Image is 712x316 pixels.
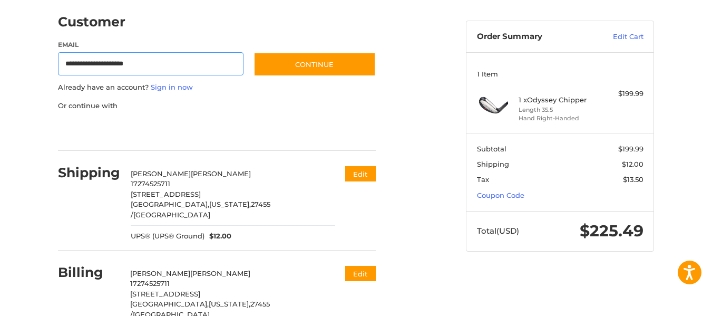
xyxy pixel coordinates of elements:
[55,121,134,140] iframe: PayPal-paypal
[209,300,250,308] span: [US_STATE],
[131,200,270,219] span: 27455 /
[130,279,170,288] span: 17274525711
[580,221,643,241] span: $225.49
[133,210,210,219] span: [GEOGRAPHIC_DATA]
[58,264,120,281] h2: Billing
[345,266,376,281] button: Edit
[477,226,519,236] span: Total (USD)
[622,160,643,168] span: $12.00
[131,169,191,178] span: [PERSON_NAME]
[130,300,209,308] span: [GEOGRAPHIC_DATA],
[58,14,125,30] h2: Customer
[131,190,201,198] span: [STREET_ADDRESS]
[477,175,489,184] span: Tax
[253,52,376,76] button: Continue
[519,95,599,104] h4: 1 x Odyssey Chipper
[590,32,643,42] a: Edit Cart
[209,200,251,208] span: [US_STATE],
[131,179,170,188] span: 17274525711
[519,114,599,123] li: Hand Right-Handed
[477,32,590,42] h3: Order Summary
[58,40,243,50] label: Email
[477,145,506,153] span: Subtotal
[477,191,524,199] a: Coupon Code
[58,101,376,111] p: Or continue with
[345,166,376,181] button: Edit
[131,231,204,242] span: UPS® (UPS® Ground)
[519,106,599,114] li: Length 35.5
[190,269,250,277] span: [PERSON_NAME]
[204,231,232,242] span: $12.00
[131,200,209,208] span: [GEOGRAPHIC_DATA],
[602,89,643,99] div: $199.99
[233,121,313,140] iframe: PayPal-venmo
[144,121,223,140] iframe: PayPal-paylater
[477,70,643,78] h3: 1 Item
[191,169,251,178] span: [PERSON_NAME]
[618,145,643,153] span: $199.99
[151,83,193,91] a: Sign in now
[58,82,376,93] p: Already have an account?
[58,165,120,181] h2: Shipping
[477,160,509,168] span: Shipping
[130,269,190,277] span: [PERSON_NAME]
[130,290,200,298] span: [STREET_ADDRESS]
[623,175,643,184] span: $13.50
